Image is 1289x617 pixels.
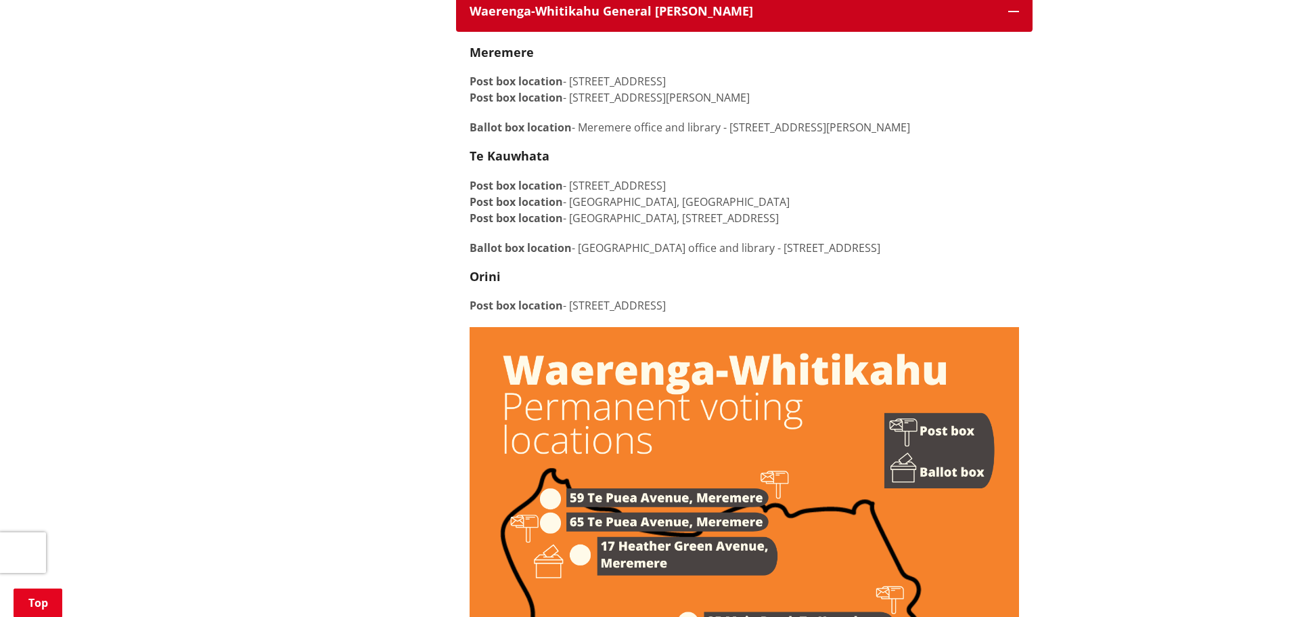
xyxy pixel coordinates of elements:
strong: Post box location [470,178,563,193]
strong: Post box location [470,298,563,313]
strong: Orini [470,268,501,284]
p: - [STREET_ADDRESS] - [STREET_ADDRESS][PERSON_NAME] [470,73,1019,106]
p: - [STREET_ADDRESS] - [GEOGRAPHIC_DATA], [GEOGRAPHIC_DATA] - [GEOGRAPHIC_DATA], [STREET_ADDRESS] [470,177,1019,226]
strong: Te Kauwhata [470,148,549,164]
iframe: Messenger Launcher [1227,560,1275,609]
p: - [GEOGRAPHIC_DATA] office and library - [STREET_ADDRESS] [470,240,1019,256]
strong: Post box location [470,90,563,105]
strong: Waerenga-Whitikahu General [PERSON_NAME] [470,3,753,19]
strong: Post box location [470,211,563,226]
strong: Post box location [470,194,563,209]
strong: Post box location [470,74,563,89]
p: - [STREET_ADDRESS] [470,297,1019,314]
strong: Ballot box location [470,240,572,255]
strong: Ballot box location [470,120,572,135]
p: - Meremere office and library - [STREET_ADDRESS][PERSON_NAME] [470,119,1019,135]
strong: Meremere [470,44,534,60]
a: Top [14,589,62,617]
